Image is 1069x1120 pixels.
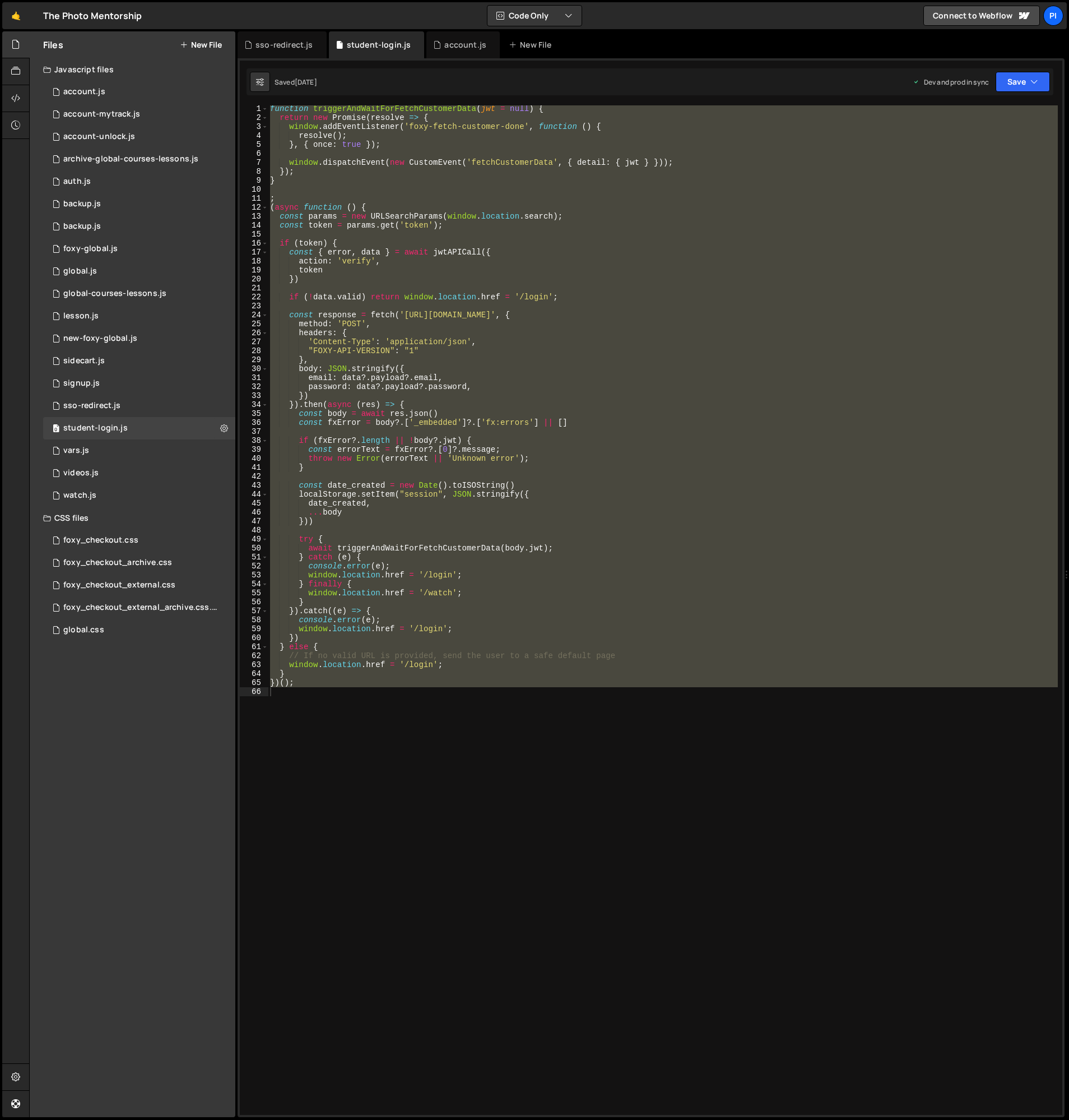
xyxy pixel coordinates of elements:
div: 49 [240,535,268,544]
div: 13533/34220.js [43,81,235,103]
div: 52 [240,562,268,571]
div: Saved [275,77,317,87]
div: 44 [240,490,268,499]
div: 13533/47004.js [43,395,235,417]
div: The Photo Mentorship [43,9,142,22]
div: 13533/43446.js [43,350,235,372]
div: 13533/38507.css [43,529,235,552]
div: 3 [240,122,268,131]
div: 45 [240,499,268,508]
div: 43 [240,481,268,490]
div: 32 [240,382,268,391]
div: 4 [240,131,268,140]
div: global-courses-lessons.js [63,289,166,299]
div: 63 [240,660,268,669]
a: Connect to Webflow [923,6,1040,26]
div: 37 [240,427,268,436]
div: 22 [240,293,268,302]
div: 13533/35489.css [43,619,235,641]
div: New File [509,39,556,50]
div: 13533/44030.css [43,552,235,574]
div: foxy_checkout_archive.css [63,558,172,568]
div: 66 [240,687,268,696]
div: 55 [240,589,268,598]
div: 1 [240,104,268,113]
div: signup.js [63,378,100,388]
div: 23 [240,302,268,311]
div: 30 [240,364,268,373]
div: 15 [240,230,268,239]
div: 27 [240,337,268,346]
div: 26 [240,328,268,337]
div: 64 [240,669,268,678]
div: 38 [240,436,268,445]
div: account.js [444,39,486,50]
div: 13533/38747.css [43,574,235,596]
div: 13533/34034.js [43,170,235,193]
div: 13533/35364.js [43,372,235,395]
div: 5 [240,140,268,149]
div: 16 [240,239,268,248]
div: 13533/46953.js [43,417,235,439]
div: 46 [240,508,268,517]
div: 12 [240,203,268,212]
div: 34 [240,400,268,409]
div: 21 [240,284,268,293]
div: 57 [240,607,268,615]
div: 13533/38527.js [43,484,235,507]
div: 28 [240,346,268,355]
div: 13533/41206.js [43,126,235,148]
div: sso-redirect.js [255,39,313,50]
button: Save [996,72,1050,92]
div: 47 [240,517,268,526]
span: 0 [53,425,59,434]
div: account-unlock.js [63,132,135,142]
div: lesson.js [63,311,99,321]
div: 10 [240,185,268,194]
div: 61 [240,642,268,651]
div: foxy_checkout.css [63,535,138,545]
div: 6 [240,149,268,158]
div: 13533/43968.js [43,148,235,170]
div: 42 [240,472,268,481]
div: 13533/40053.js [43,327,235,350]
div: global.css [63,625,104,635]
div: 18 [240,257,268,266]
div: 13533/45030.js [43,215,235,238]
a: Pi [1043,6,1063,26]
div: archive-global-courses-lessons.js [63,154,198,164]
button: New File [180,40,222,49]
div: 13533/38628.js [43,103,235,126]
div: 33 [240,391,268,400]
div: 14 [240,221,268,230]
div: 41 [240,463,268,472]
div: 8 [240,167,268,176]
div: auth.js [63,177,91,187]
a: 🤙 [2,2,30,29]
div: 17 [240,248,268,257]
div: sso-redirect.js [63,401,120,411]
div: account.js [63,87,105,97]
div: global.js [63,266,97,276]
div: 35 [240,409,268,418]
div: 29 [240,355,268,364]
div: 24 [240,311,268,320]
div: 31 [240,373,268,382]
div: 59 [240,624,268,633]
div: foxy-global.js [63,244,118,254]
div: 7 [240,158,268,167]
div: 39 [240,445,268,454]
div: backup.js [63,221,101,232]
div: 36 [240,418,268,427]
div: 20 [240,275,268,284]
div: 13533/39483.js [43,260,235,283]
div: [DATE] [295,77,317,87]
div: sidecart.js [63,356,105,366]
div: 13533/42246.js [43,462,235,484]
div: 13533/35472.js [43,305,235,327]
div: backup.js [63,199,101,209]
div: 51 [240,553,268,562]
div: foxy_checkout_external.css [63,580,175,590]
div: 53 [240,571,268,580]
